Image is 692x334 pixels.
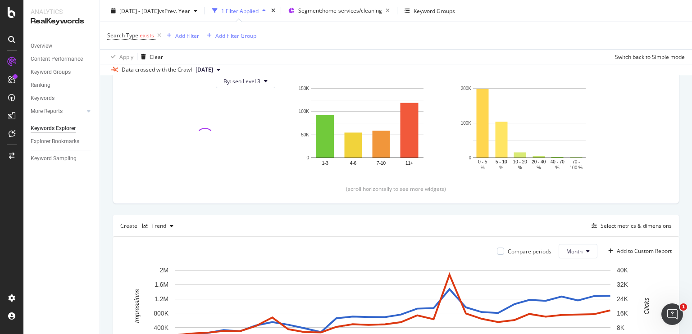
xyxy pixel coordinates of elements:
[414,7,455,14] div: Keyword Groups
[611,50,685,64] button: Switch back to Simple mode
[570,165,583,170] text: 100 %
[285,4,393,18] button: Segment:home-services/cleaning
[572,159,580,164] text: 70 -
[163,30,199,41] button: Add Filter
[223,77,260,85] span: By: seo Level 3
[605,244,672,258] button: Add to Custom Report
[31,81,93,90] a: Ranking
[601,222,672,230] div: Select metrics & dimensions
[298,7,382,14] span: Segment: home-services/cleaning
[661,303,683,325] iframe: Intercom live chat
[405,161,413,166] text: 11+
[137,50,163,64] button: Clear
[459,84,600,171] svg: A chart.
[31,54,93,64] a: Content Performance
[151,223,166,229] div: Trend
[31,94,93,103] a: Keywords
[31,41,93,51] a: Overview
[513,159,528,164] text: 10 - 20
[31,107,84,116] a: More Reports
[31,68,71,77] div: Keyword Groups
[461,86,472,91] text: 200K
[31,154,93,163] a: Keyword Sampling
[481,165,485,170] text: %
[159,7,190,14] span: vs Prev. Year
[461,121,472,126] text: 100K
[155,281,168,288] text: 1.6M
[119,53,133,60] div: Apply
[154,324,168,331] text: 400K
[216,74,275,88] button: By: seo Level 3
[209,4,269,18] button: 1 Filter Applied
[150,53,163,60] div: Clear
[499,165,503,170] text: %
[31,137,93,146] a: Explorer Bookmarks
[133,289,141,323] text: Impressions
[551,159,565,164] text: 40 - 70
[469,155,471,160] text: 0
[322,161,328,166] text: 1-3
[680,303,687,311] span: 1
[566,248,583,255] span: Month
[221,7,259,14] div: 1 Filter Applied
[588,221,672,231] button: Select metrics & dimensions
[559,244,597,258] button: Month
[196,66,213,74] span: 2025 Aug. 4th
[122,66,192,74] div: Data crossed with the Crawl
[31,16,92,27] div: RealKeywords
[31,94,55,103] div: Keywords
[31,154,77,163] div: Keyword Sampling
[31,68,93,77] a: Keyword Groups
[537,165,541,170] text: %
[31,7,92,16] div: Analytics
[496,159,507,164] text: 5 - 10
[107,4,201,18] button: [DATE] - [DATE]vsPrev. Year
[478,159,487,164] text: 0 - 5
[154,310,168,317] text: 800K
[617,281,628,288] text: 32K
[617,324,625,331] text: 8K
[306,155,309,160] text: 0
[124,185,668,193] div: (scroll horizontally to see more widgets)
[401,4,459,18] button: Keyword Groups
[107,50,133,64] button: Apply
[31,137,79,146] div: Explorer Bookmarks
[31,81,50,90] div: Ranking
[175,32,199,39] div: Add Filter
[192,64,224,75] button: [DATE]
[350,161,357,166] text: 4-6
[301,132,309,137] text: 50K
[555,165,560,170] text: %
[119,7,159,14] span: [DATE] - [DATE]
[297,84,437,171] svg: A chart.
[107,32,138,39] span: Search Type
[508,248,551,255] div: Compare periods
[31,124,93,133] a: Keywords Explorer
[215,32,256,39] div: Add Filter Group
[617,248,672,254] div: Add to Custom Report
[120,219,177,233] div: Create
[140,32,154,39] span: exists
[269,6,277,15] div: times
[203,30,256,41] button: Add Filter Group
[617,295,628,302] text: 24K
[617,267,628,274] text: 40K
[617,310,628,317] text: 16K
[139,219,177,233] button: Trend
[299,86,310,91] text: 150K
[31,54,83,64] div: Content Performance
[31,124,76,133] div: Keywords Explorer
[532,159,546,164] text: 20 - 40
[518,165,522,170] text: %
[155,295,168,302] text: 1.2M
[31,41,52,51] div: Overview
[615,53,685,60] div: Switch back to Simple mode
[160,267,168,274] text: 2M
[299,109,310,114] text: 100K
[643,298,650,315] text: Clicks
[377,161,386,166] text: 7-10
[31,107,63,116] div: More Reports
